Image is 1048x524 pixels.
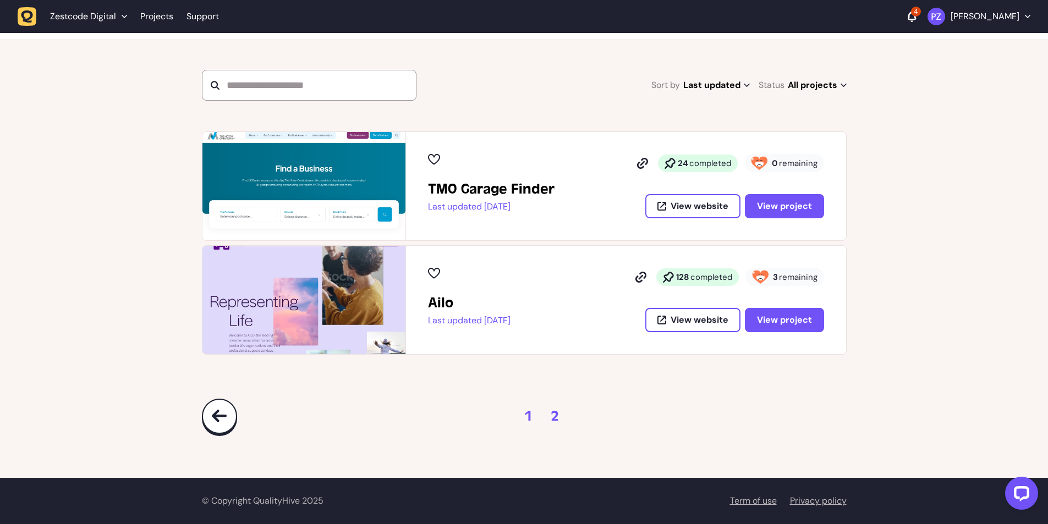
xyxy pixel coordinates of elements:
span: Last updated [683,78,750,93]
div: 4 [911,7,921,16]
strong: 0 [772,158,778,169]
img: TMO Garage Finder [202,132,405,240]
span: Sort by [651,78,680,93]
strong: 24 [678,158,688,169]
span: remaining [779,158,817,169]
span: © Copyright QualityHive 2025 [202,495,323,506]
p: Last updated [DATE] [428,201,555,212]
span: completed [689,158,731,169]
span: completed [690,272,732,283]
img: Ailo [202,246,405,354]
a: Projects [140,7,173,26]
button: Zestcode Digital [18,7,134,26]
p: Last updated [DATE] [428,315,511,326]
span: View project [757,202,812,211]
span: View project [757,316,812,324]
button: View website [645,308,740,332]
a: 2 [551,407,559,425]
strong: 128 [676,272,689,283]
span: All projects [788,78,847,93]
a: 1 [524,407,533,425]
iframe: LiveChat chat widget [996,472,1042,519]
button: [PERSON_NAME] [928,8,1030,25]
a: Term of use [730,495,777,506]
span: remaining [779,272,817,283]
img: Paris Zisis [928,8,945,25]
span: View website [671,202,728,211]
p: [PERSON_NAME] [951,11,1019,22]
button: View project [745,308,824,332]
button: View project [745,194,824,218]
span: Status [759,78,784,93]
a: Privacy policy [790,495,847,506]
a: Support [186,11,219,22]
button: View website [645,194,740,218]
span: View website [671,316,728,324]
h2: Ailo [428,294,511,312]
h2: TMO Garage Finder [428,180,555,198]
span: Zestcode Digital [50,11,116,22]
strong: 3 [773,272,778,283]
